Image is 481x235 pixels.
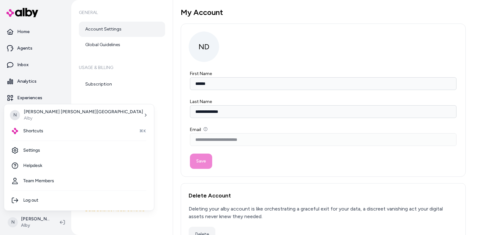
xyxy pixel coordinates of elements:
[24,109,143,115] p: [PERSON_NAME] [PERSON_NAME][GEOGRAPHIC_DATA]
[7,193,151,208] div: Log out
[10,110,20,120] span: N
[23,162,42,169] span: Helpdesk
[12,128,18,134] img: alby Logo
[7,173,151,189] a: Team Members
[24,115,143,121] p: Alby
[23,128,43,134] span: Shortcuts
[139,128,146,134] span: ⌘K
[7,143,151,158] a: Settings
